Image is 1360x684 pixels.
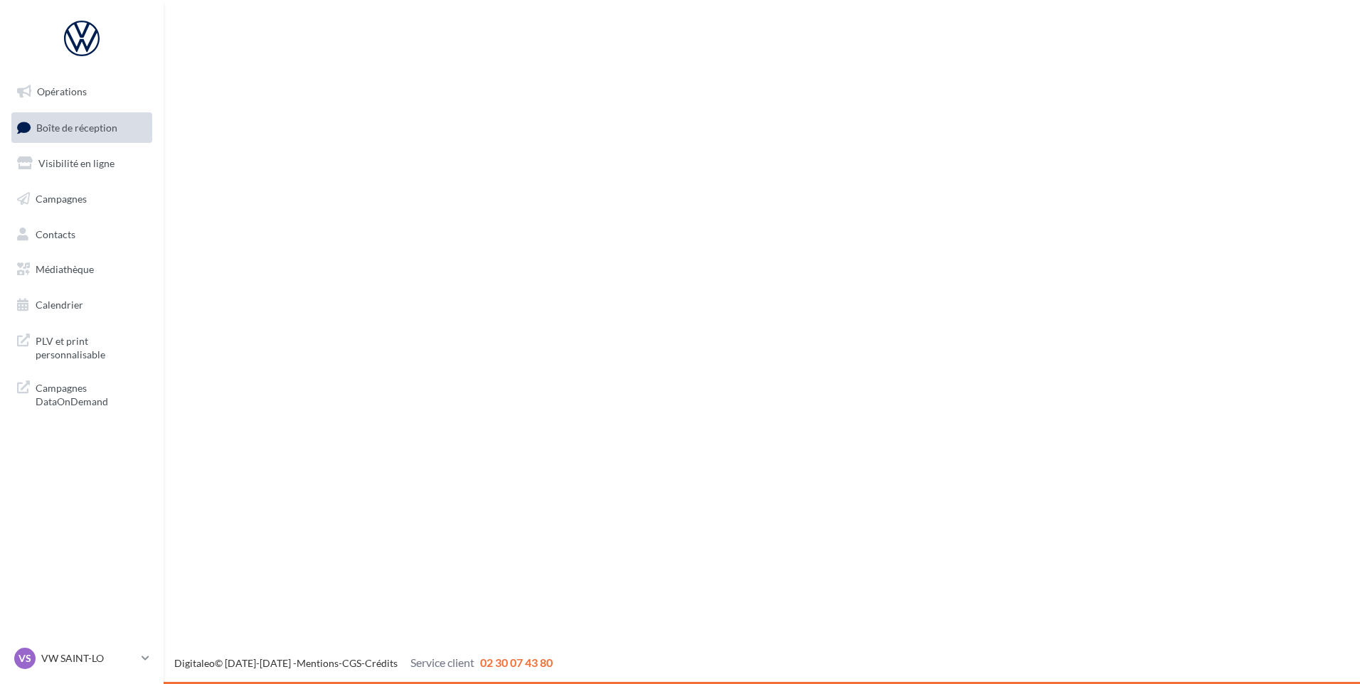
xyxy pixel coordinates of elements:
span: Visibilité en ligne [38,157,115,169]
span: 02 30 07 43 80 [480,656,553,669]
span: Boîte de réception [36,121,117,133]
a: Calendrier [9,290,155,320]
span: Calendrier [36,299,83,311]
a: VS VW SAINT-LO [11,645,152,672]
span: Service client [410,656,474,669]
span: Médiathèque [36,263,94,275]
a: Digitaleo [174,657,215,669]
a: Visibilité en ligne [9,149,155,178]
span: PLV et print personnalisable [36,331,147,362]
a: PLV et print personnalisable [9,326,155,368]
a: CGS [342,657,361,669]
span: Campagnes [36,193,87,205]
a: Crédits [365,657,398,669]
a: Médiathèque [9,255,155,284]
span: VS [18,651,31,666]
a: Campagnes DataOnDemand [9,373,155,415]
a: Contacts [9,220,155,250]
a: Mentions [297,657,339,669]
span: Contacts [36,228,75,240]
a: Opérations [9,77,155,107]
a: Campagnes [9,184,155,214]
p: VW SAINT-LO [41,651,136,666]
span: Campagnes DataOnDemand [36,378,147,409]
a: Boîte de réception [9,112,155,143]
span: Opérations [37,85,87,97]
span: © [DATE]-[DATE] - - - [174,657,553,669]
